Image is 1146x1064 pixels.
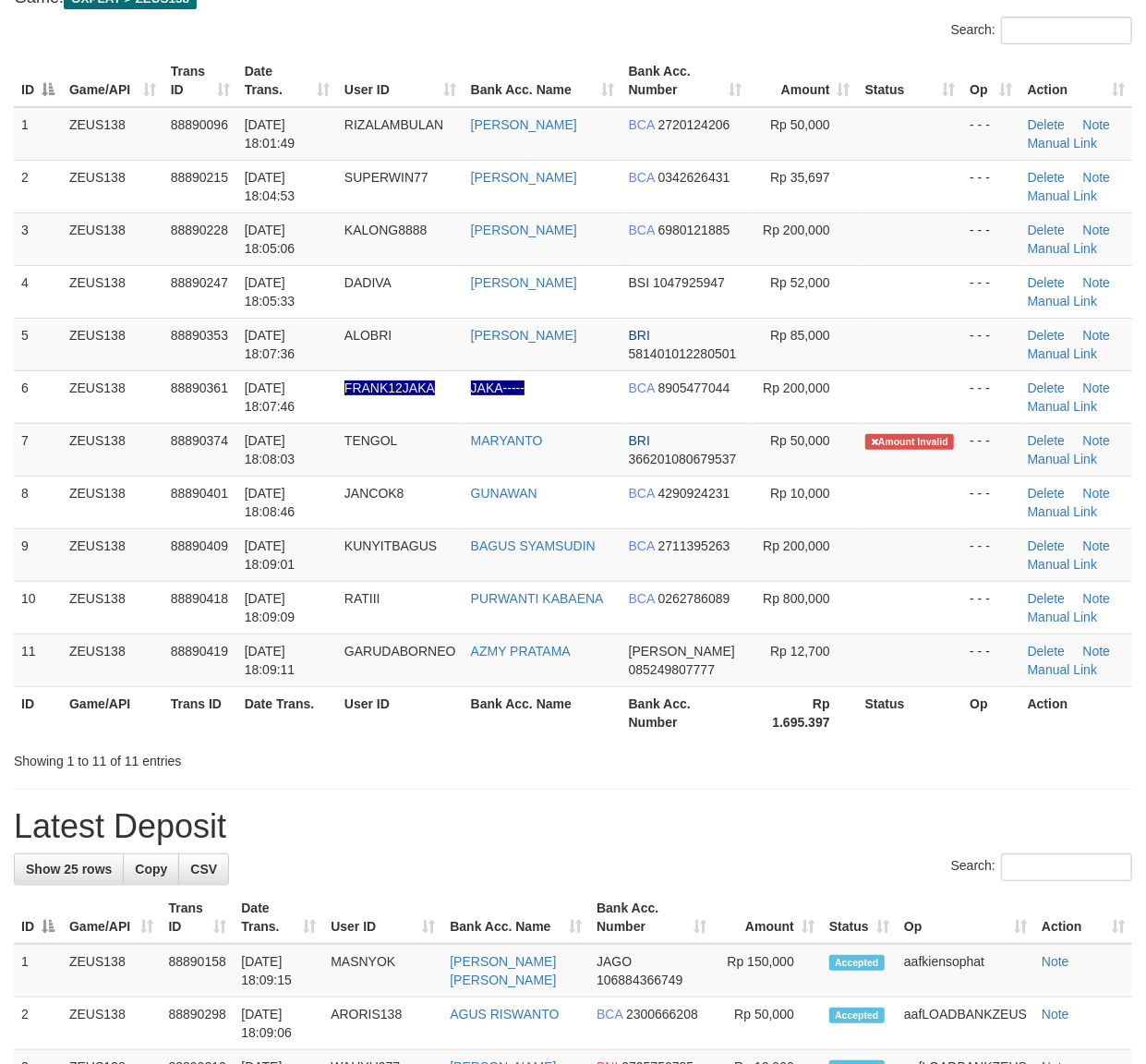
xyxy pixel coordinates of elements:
a: Delete [1028,538,1065,553]
th: ID: activate to sort column descending [14,54,62,107]
th: User ID: activate to sort column ascending [323,891,442,944]
span: Rp 35,697 [770,170,830,185]
a: Delete [1028,381,1065,395]
td: aafkiensophat [897,944,1034,997]
input: Search: [1001,17,1132,44]
th: Status: activate to sort column ascending [858,54,963,107]
span: 88890361 [171,381,228,395]
a: Note [1042,954,1069,969]
th: Game/API [62,686,163,739]
td: Rp 150,000 [714,944,822,997]
span: Rp 12,700 [770,644,830,659]
td: 6 [14,370,62,423]
a: Delete [1028,486,1065,501]
span: JANCOK8 [344,486,404,501]
a: Note [1083,433,1111,448]
span: Rp 52,000 [770,275,830,290]
th: ID [14,686,62,739]
span: BCA [629,223,655,237]
th: Bank Acc. Name: activate to sort column ascending [442,891,589,944]
span: [DATE] 18:09:01 [245,538,296,572]
a: Note [1083,486,1111,501]
span: Rp 85,000 [770,328,830,343]
span: 88890215 [171,170,228,185]
span: [DATE] 18:08:46 [245,486,296,519]
span: RIZALAMBULAN [344,117,443,132]
a: Manual Link [1028,399,1098,414]
span: BRI [629,328,650,343]
a: Manual Link [1028,346,1098,361]
td: - - - [962,528,1019,581]
td: ZEUS138 [62,528,163,581]
a: PURWANTI KABAENA [471,591,604,606]
label: Search: [951,17,1132,44]
td: - - - [962,476,1019,528]
a: Delete [1028,433,1065,448]
a: Note [1083,591,1111,606]
a: Note [1083,538,1111,553]
td: [DATE] 18:09:06 [234,997,323,1050]
a: [PERSON_NAME] [471,170,577,185]
th: Bank Acc. Number [621,686,749,739]
span: Copy 2300666208 to clipboard [626,1007,698,1022]
span: GARUDABORNEO [344,644,456,659]
td: - - - [962,370,1019,423]
span: [DATE] 18:05:33 [245,275,296,308]
a: MARYANTO [471,433,543,448]
th: Date Trans.: activate to sort column ascending [237,54,337,107]
td: - - - [962,265,1019,318]
span: Show 25 rows [26,862,112,877]
span: RATIII [344,591,380,606]
span: BCA [597,1007,622,1022]
span: Copy 0342626431 to clipboard [658,170,730,185]
label: Search: [951,853,1132,881]
span: Rp 200,000 [763,381,829,395]
span: Copy 4290924231 to clipboard [658,486,730,501]
td: 8 [14,476,62,528]
span: 88890374 [171,433,228,448]
span: [PERSON_NAME] [629,644,735,659]
td: ZEUS138 [62,581,163,634]
a: [PERSON_NAME] [471,117,577,132]
span: Amount is not matched [865,434,954,450]
td: Rp 50,000 [714,997,822,1050]
a: Note [1083,328,1111,343]
a: Manual Link [1028,557,1098,572]
th: Op [962,686,1019,739]
span: Copy [135,862,167,877]
a: Manual Link [1028,662,1098,677]
th: Trans ID: activate to sort column ascending [163,54,237,107]
a: GUNAWAN [471,486,537,501]
a: Manual Link [1028,610,1098,624]
span: Copy 6980121885 to clipboard [658,223,730,237]
a: Manual Link [1028,188,1098,203]
td: - - - [962,318,1019,370]
span: 88890228 [171,223,228,237]
span: Accepted [829,1008,885,1023]
td: 3 [14,212,62,265]
span: Rp 800,000 [763,591,829,606]
span: DADIVA [344,275,392,290]
td: aafLOADBANKZEUS [897,997,1034,1050]
span: Rp 50,000 [770,117,830,132]
th: Bank Acc. Name [464,686,621,739]
a: AZMY PRATAMA [471,644,571,659]
a: [PERSON_NAME] [471,275,577,290]
span: BCA [629,381,655,395]
a: Manual Link [1028,136,1098,151]
td: ARORIS138 [323,997,442,1050]
span: ALOBRI [344,328,392,343]
td: 11 [14,634,62,686]
span: KUNYITBAGUS [344,538,437,553]
td: ZEUS138 [62,107,163,161]
a: Delete [1028,644,1065,659]
span: 88890096 [171,117,228,132]
span: CSV [190,862,217,877]
td: - - - [962,212,1019,265]
span: 88890401 [171,486,228,501]
td: 88890158 [162,944,235,997]
span: 88890409 [171,538,228,553]
th: Status [858,686,963,739]
a: [PERSON_NAME] [PERSON_NAME] [450,954,556,987]
td: - - - [962,107,1019,161]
